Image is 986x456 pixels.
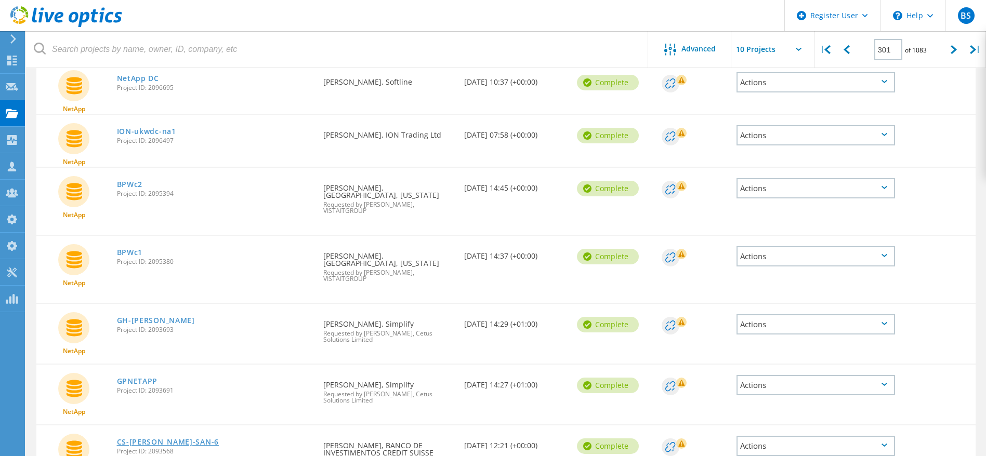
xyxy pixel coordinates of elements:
[10,22,122,29] a: Live Optics Dashboard
[117,448,313,454] span: Project ID: 2093568
[117,191,313,197] span: Project ID: 2095394
[577,317,639,332] div: Complete
[318,304,459,353] div: [PERSON_NAME], Simplify
[459,168,572,202] div: [DATE] 14:45 (+00:00)
[737,375,895,395] div: Actions
[318,365,459,414] div: [PERSON_NAME], Simplify
[117,249,143,256] a: BPWc1
[117,128,176,135] a: ION-ukwdc-na1
[117,327,313,333] span: Project ID: 2093693
[459,236,572,270] div: [DATE] 14:37 (+00:00)
[737,436,895,456] div: Actions
[323,391,454,404] span: Requested by [PERSON_NAME], Cetus Solutions Limited
[63,106,85,112] span: NetApp
[63,348,85,354] span: NetApp
[459,115,572,149] div: [DATE] 07:58 (+00:00)
[117,75,159,82] a: NetApp DC
[577,75,639,90] div: Complete
[63,409,85,415] span: NetApp
[117,85,313,91] span: Project ID: 2096695
[117,317,195,324] a: GH-[PERSON_NAME]
[893,11,902,20] svg: \n
[737,125,895,145] div: Actions
[323,330,454,343] span: Requested by [PERSON_NAME], Cetus Solutions Limited
[905,46,927,55] span: of 1083
[117,259,313,265] span: Project ID: 2095380
[318,168,459,224] div: [PERSON_NAME], [GEOGRAPHIC_DATA], [US_STATE]
[63,159,85,165] span: NetApp
[318,236,459,292] div: [PERSON_NAME], [GEOGRAPHIC_DATA], [US_STATE]
[737,246,895,266] div: Actions
[814,31,836,68] div: |
[117,387,313,394] span: Project ID: 2093691
[117,181,143,188] a: BPWc2
[318,62,459,96] div: [PERSON_NAME], Softline
[117,378,158,385] a: GPNETAPP
[63,280,85,286] span: NetApp
[965,31,986,68] div: |
[459,62,572,96] div: [DATE] 10:37 (+00:00)
[737,178,895,198] div: Actions
[737,314,895,334] div: Actions
[577,181,639,196] div: Complete
[323,270,454,282] span: Requested by [PERSON_NAME], VISTAITGROUP
[323,202,454,214] span: Requested by [PERSON_NAME], VISTAITGROUP
[63,212,85,218] span: NetApp
[577,378,639,393] div: Complete
[577,438,639,454] div: Complete
[737,72,895,92] div: Actions
[318,115,459,149] div: [PERSON_NAME], ION Trading Ltd
[577,249,639,264] div: Complete
[961,11,971,20] span: BS
[459,365,572,399] div: [DATE] 14:27 (+01:00)
[681,45,716,52] span: Advanced
[26,31,649,68] input: Search projects by name, owner, ID, company, etc
[459,304,572,338] div: [DATE] 14:29 (+01:00)
[577,128,639,143] div: Complete
[117,438,219,446] a: CS-[PERSON_NAME]-SAN-6
[117,138,313,144] span: Project ID: 2096497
